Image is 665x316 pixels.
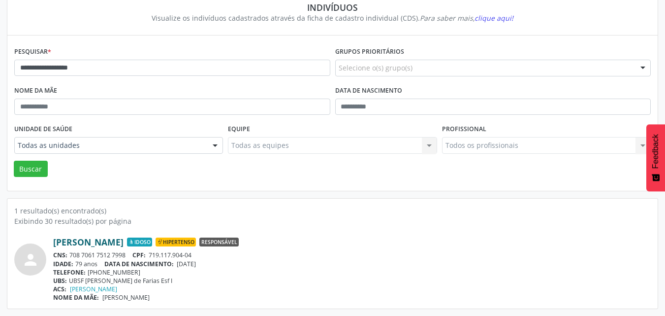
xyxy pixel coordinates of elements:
[132,251,146,259] span: CPF:
[53,268,86,277] span: TELEFONE:
[199,238,239,246] span: Responsável
[53,260,73,268] span: IDADE:
[127,238,152,246] span: Idoso
[70,285,117,293] a: [PERSON_NAME]
[53,285,66,293] span: ACS:
[420,13,513,23] i: Para saber mais,
[14,83,57,99] label: Nome da mãe
[18,140,203,150] span: Todas as unidades
[149,251,191,259] span: 719.117.904-04
[646,124,665,191] button: Feedback - Mostrar pesquisa
[651,134,660,169] span: Feedback
[53,260,651,268] div: 79 anos
[228,122,250,137] label: Equipe
[14,216,651,226] div: Exibindo 30 resultado(s) por página
[53,251,67,259] span: CNS:
[102,293,150,302] span: [PERSON_NAME]
[53,277,67,285] span: UBS:
[53,277,651,285] div: UBSF [PERSON_NAME] de Farias Esf I
[53,251,651,259] div: 708 7061 7512 7998
[21,13,644,23] div: Visualize os indivíduos cadastrados através da ficha de cadastro individual (CDS).
[442,122,486,137] label: Profissional
[177,260,196,268] span: [DATE]
[335,83,402,99] label: Data de nascimento
[14,122,72,137] label: Unidade de saúde
[475,13,513,23] span: clique aqui!
[21,2,644,13] div: Indivíduos
[339,63,412,73] span: Selecione o(s) grupo(s)
[14,161,48,177] button: Buscar
[53,268,651,277] div: [PHONE_NUMBER]
[14,44,51,60] label: Pesquisar
[104,260,174,268] span: DATA DE NASCIMENTO:
[14,206,651,216] div: 1 resultado(s) encontrado(s)
[53,237,124,247] a: [PERSON_NAME]
[53,293,99,302] span: NOME DA MÃE:
[22,251,39,269] i: person
[156,238,196,246] span: Hipertenso
[335,44,404,60] label: Grupos prioritários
